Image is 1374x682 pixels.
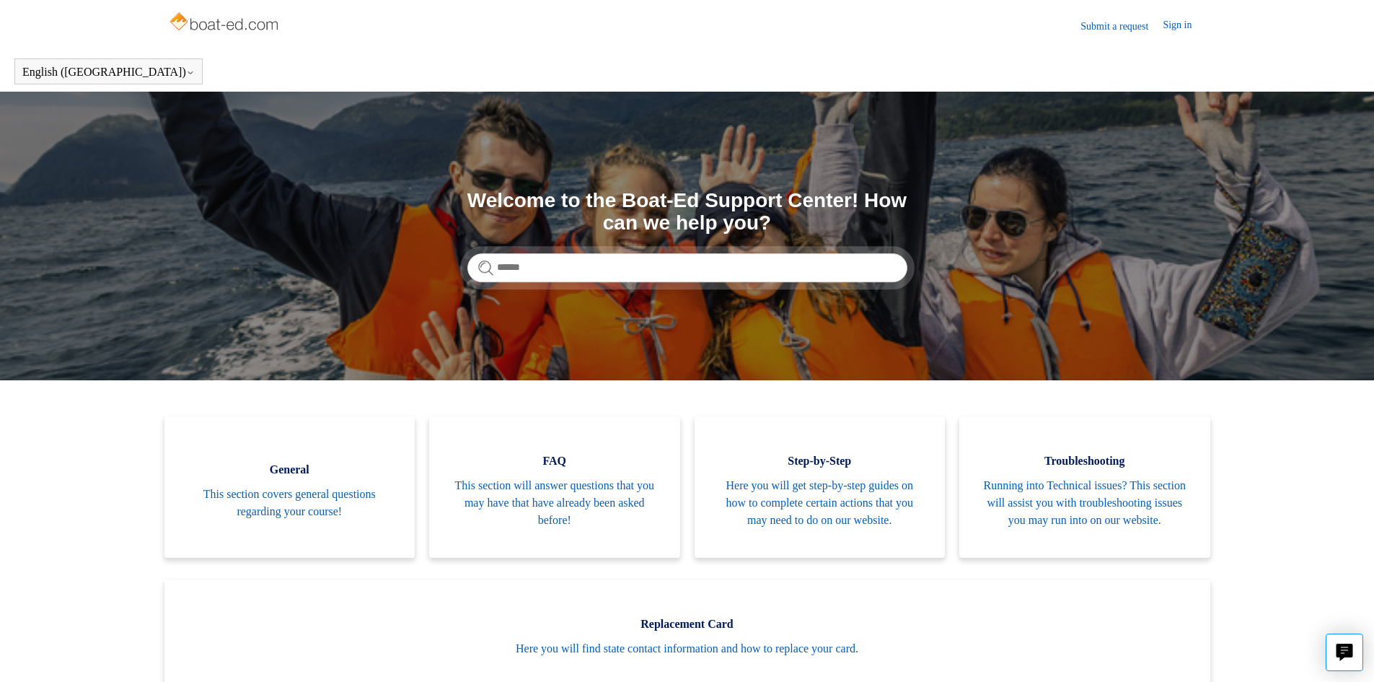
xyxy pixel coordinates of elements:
[451,453,659,470] span: FAQ
[186,640,1189,657] span: Here you will find state contact information and how to replace your card.
[959,416,1210,558] a: Troubleshooting Running into Technical issues? This section will assist you with troubleshooting ...
[716,453,924,470] span: Step-by-Step
[1080,19,1163,34] a: Submit a request
[451,477,659,529] span: This section will answer questions that you may have that have already been asked before!
[467,190,907,235] h1: Welcome to the Boat-Ed Support Center! How can we help you?
[716,477,924,529] span: Here you will get step-by-step guides on how to complete certain actions that you may need to do ...
[981,453,1189,470] span: Troubleshooting
[981,477,1189,529] span: Running into Technical issues? This section will assist you with troubleshooting issues you may r...
[22,66,195,79] button: English ([GEOGRAPHIC_DATA])
[429,416,680,558] a: FAQ This section will answer questions that you may have that have already been asked before!
[1326,634,1363,671] button: Live chat
[1163,17,1206,35] a: Sign in
[467,253,907,282] input: Search
[186,486,394,520] span: This section covers general questions regarding your course!
[695,416,946,558] a: Step-by-Step Here you will get step-by-step guides on how to complete certain actions that you ma...
[186,616,1189,633] span: Replacement Card
[186,461,394,478] span: General
[168,9,283,38] img: Boat-Ed Help Center home page
[164,416,415,558] a: General This section covers general questions regarding your course!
